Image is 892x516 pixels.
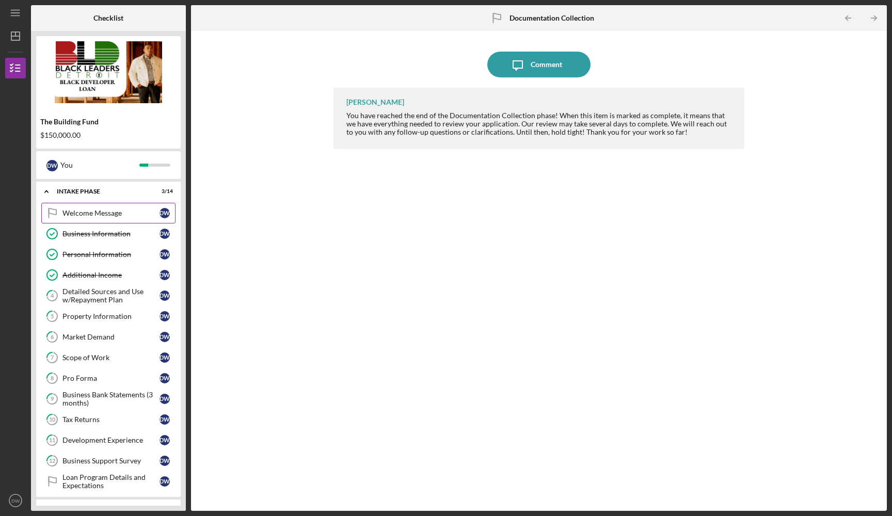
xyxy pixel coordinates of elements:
a: 5Property InformationDW [41,306,176,327]
text: DW [11,498,20,504]
div: D W [160,249,170,260]
div: Market Demand [62,333,160,341]
div: Welcome Message [62,209,160,217]
div: D W [46,160,58,171]
b: Checklist [93,14,123,22]
div: Detailed Sources and Use w/Repayment Plan [62,287,160,304]
div: D W [160,229,170,239]
div: D W [160,352,170,363]
div: Additional Income [62,271,160,279]
tspan: 11 [49,437,55,444]
div: Loan Program Details and Expectations [62,473,160,490]
tspan: 6 [51,334,54,341]
div: D W [160,414,170,425]
div: Personal Information [62,250,160,259]
div: 3 / 14 [154,188,173,195]
tspan: 4 [51,293,54,299]
div: D W [160,476,170,487]
div: You [60,156,139,174]
div: D W [160,208,170,218]
tspan: 5 [51,313,54,320]
div: Tax Returns [62,415,160,424]
div: You have reached the end of the Documentation Collection phase! When this item is marked as compl... [346,111,735,136]
div: D W [160,373,170,383]
tspan: 10 [49,416,56,423]
div: The Building Fund [40,118,177,126]
div: Comment [531,52,562,77]
a: 8Pro FormaDW [41,368,176,389]
button: Comment [487,52,591,77]
div: [PERSON_NAME] [346,98,404,106]
tspan: 7 [51,354,54,361]
tspan: 8 [51,375,54,382]
a: Loan Program Details and ExpectationsDW [41,471,176,492]
a: Business InformationDW [41,223,176,244]
div: D W [160,270,170,280]
div: Business Support Survey [62,457,160,465]
div: D W [160,311,170,321]
img: Product logo [36,41,181,103]
div: Business Bank Statements (3 months) [62,391,160,407]
tspan: 9 [51,396,54,402]
div: D W [160,435,170,445]
a: 12Business Support SurveyDW [41,450,176,471]
div: Business Information [62,230,160,238]
div: Pro Forma [62,374,160,382]
a: 4Detailed Sources and Use w/Repayment PlanDW [41,285,176,306]
div: Scope of Work [62,353,160,362]
b: Documentation Collection [509,14,594,22]
a: Welcome MessageDW [41,203,176,223]
a: Personal InformationDW [41,244,176,265]
div: D W [160,332,170,342]
button: DW [5,490,26,511]
a: 7Scope of WorkDW [41,347,176,368]
div: Intake Phase [57,188,147,195]
div: Property Information [62,312,160,320]
a: 6Market DemandDW [41,327,176,347]
a: 11Development ExperienceDW [41,430,176,450]
div: D W [160,394,170,404]
a: Additional IncomeDW [41,265,176,285]
a: 10Tax ReturnsDW [41,409,176,430]
div: $150,000.00 [40,131,177,139]
tspan: 12 [49,458,55,464]
div: Development Experience [62,436,160,444]
a: 9Business Bank Statements (3 months)DW [41,389,176,409]
div: D W [160,456,170,466]
div: D W [160,291,170,301]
